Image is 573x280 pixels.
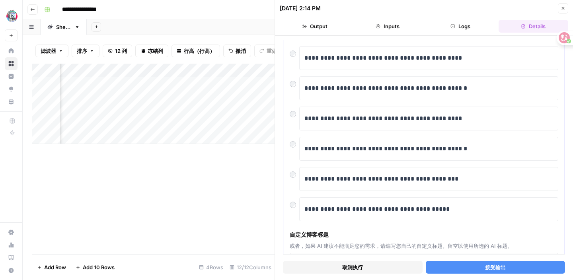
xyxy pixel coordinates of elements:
[485,264,506,270] font: 接受输出
[41,48,56,54] font: 滤波器
[184,48,215,54] font: 行高（行高）
[280,20,349,33] button: Output
[172,45,220,57] button: 行高（行高）
[32,261,71,274] button: Add Row
[342,264,363,270] font: 取消执行
[135,45,168,57] button: 冻结列
[426,261,565,274] button: 接受输出
[223,45,251,57] button: 撤消
[72,45,99,57] button: 排序
[499,20,568,33] button: Details
[267,48,277,54] font: 重做
[236,48,246,54] font: 撤消
[83,263,115,271] span: Add 10 Rows
[115,48,127,54] font: 12 列
[283,261,423,274] button: 取消执行
[226,261,275,274] div: 12/12 Columns
[5,9,19,23] img: DomoAI Logo
[290,243,513,249] font: 或者，如果 AI 建议不能满足您的需求，请编写您自己的自定义标题。留空以使用所选的 AI 标题。
[353,20,422,33] button: Inputs
[254,45,282,57] button: 重做
[77,48,87,54] font: 排序
[290,231,329,238] font: 自定义博客标题
[5,6,18,26] button: Workspace: DomoAI
[41,19,87,35] a: 第 1 页
[280,4,321,12] div: [DATE] 2:14 PM
[35,45,68,57] button: 滤波器
[196,261,226,274] div: 4 Rows
[426,20,495,33] button: Logs
[148,48,163,54] font: 冻结列
[103,45,132,57] button: 12 列
[44,263,66,271] span: Add Row
[71,261,119,274] button: Add 10 Rows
